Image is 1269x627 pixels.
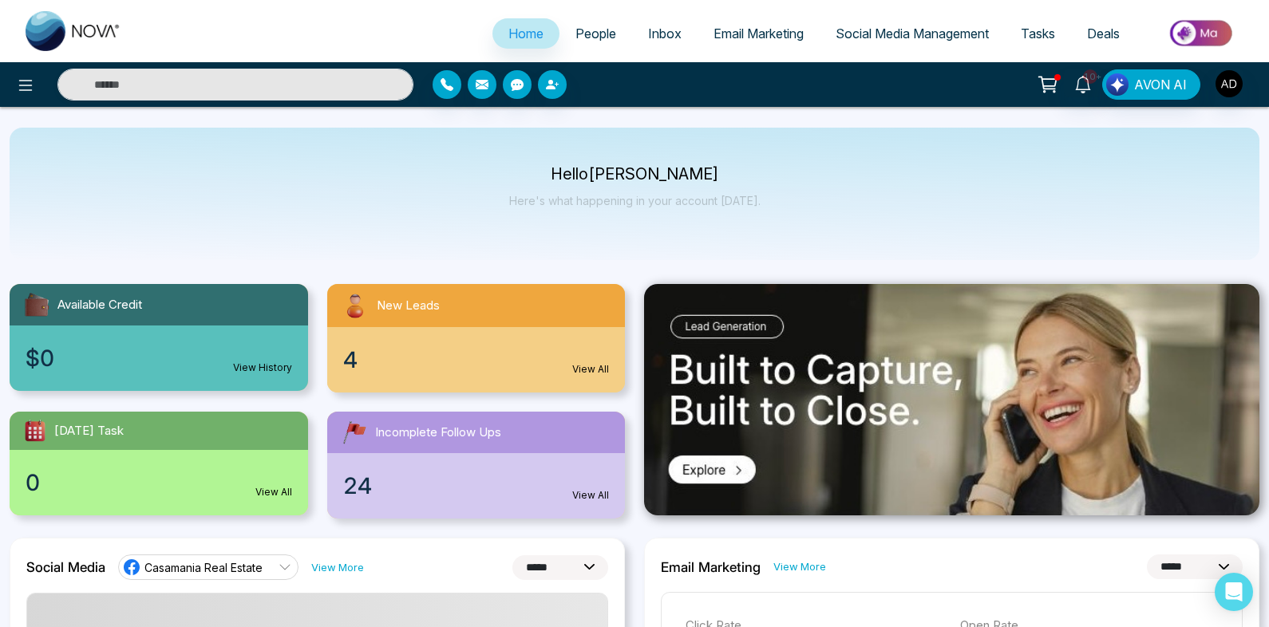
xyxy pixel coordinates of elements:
[509,168,761,181] p: Hello [PERSON_NAME]
[714,26,804,41] span: Email Marketing
[340,290,370,321] img: newLeads.svg
[233,361,292,375] a: View History
[836,26,989,41] span: Social Media Management
[773,559,826,574] a: View More
[26,466,40,499] span: 0
[644,284,1259,515] img: .
[572,362,609,377] a: View All
[343,469,372,503] span: 24
[632,18,698,49] a: Inbox
[508,26,544,41] span: Home
[492,18,559,49] a: Home
[820,18,1005,49] a: Social Media Management
[26,559,105,575] h2: Social Media
[648,26,682,41] span: Inbox
[1106,73,1129,96] img: Lead Flow
[575,26,616,41] span: People
[1087,26,1120,41] span: Deals
[57,296,142,314] span: Available Credit
[318,412,635,519] a: Incomplete Follow Ups24View All
[26,11,121,51] img: Nova CRM Logo
[509,194,761,207] p: Here's what happening in your account [DATE].
[311,560,364,575] a: View More
[1216,70,1243,97] img: User Avatar
[1134,75,1187,94] span: AVON AI
[340,418,369,447] img: followUps.svg
[54,422,124,440] span: [DATE] Task
[377,297,440,315] span: New Leads
[1102,69,1200,100] button: AVON AI
[1071,18,1136,49] a: Deals
[1215,573,1253,611] div: Open Intercom Messenger
[255,485,292,499] a: View All
[318,284,635,392] a: New Leads4View All
[1005,18,1071,49] a: Tasks
[572,488,609,503] a: View All
[144,560,263,575] span: Casamania Real Estate
[343,343,358,377] span: 4
[559,18,632,49] a: People
[698,18,820,49] a: Email Marketing
[1021,26,1055,41] span: Tasks
[22,418,48,444] img: todayTask.svg
[1064,69,1102,97] a: 10+
[22,290,51,319] img: availableCredit.svg
[375,424,501,442] span: Incomplete Follow Ups
[1083,69,1097,84] span: 10+
[661,559,761,575] h2: Email Marketing
[1144,15,1259,51] img: Market-place.gif
[26,341,54,375] span: $0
